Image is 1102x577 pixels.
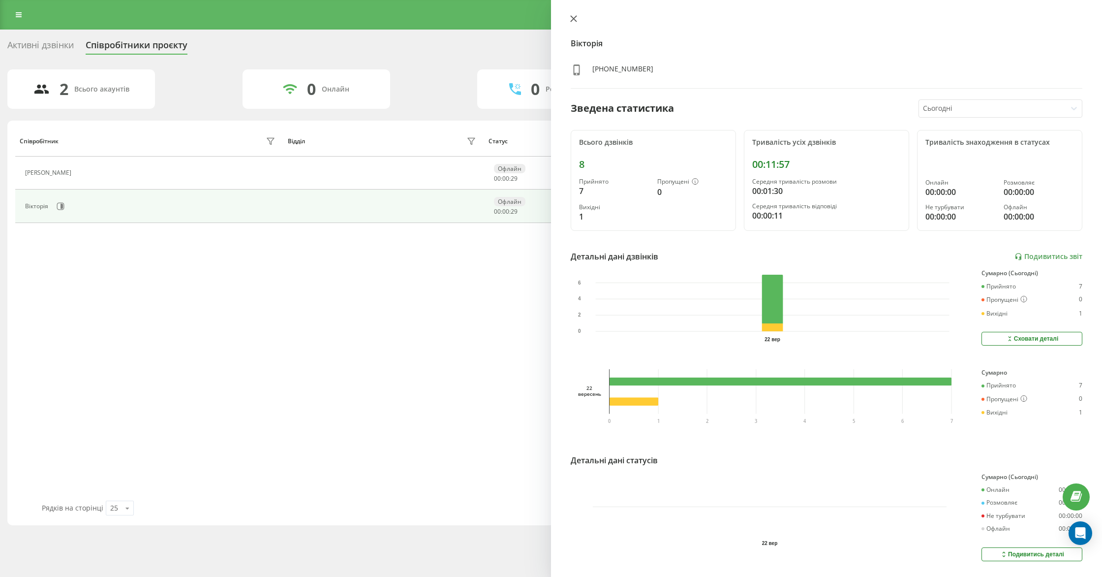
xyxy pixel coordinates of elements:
div: Офлайн [494,197,525,206]
span: Рядків на сторінці [42,503,103,513]
div: 00:00:11 [752,210,901,222]
a: Подивитись звіт [1014,253,1082,261]
div: Середня тривалість розмови [752,178,901,185]
div: Розмовляють [546,85,593,94]
div: Онлайн [322,85,349,94]
div: 2 [60,80,68,98]
div: [PHONE_NUMBER] [592,64,653,78]
h4: Вікторія [571,37,1082,49]
div: 8 [579,159,728,170]
div: Детальні дані дзвінків [571,251,658,262]
div: Пропущені [981,395,1027,403]
span: 00 [494,174,501,183]
div: 25 [110,503,118,513]
text: 0 [578,329,581,334]
div: 00:00:00 [1059,486,1082,493]
div: Співробітники проєкту [86,40,187,55]
span: 29 [511,174,518,183]
div: 00:00:00 [1004,186,1074,198]
text: 0 [608,418,611,424]
div: Зведена статистика [571,101,674,116]
div: 7 [579,185,649,197]
text: 4 [803,418,806,424]
div: вересень [578,391,600,397]
div: Онлайн [925,179,996,186]
div: 0 [1079,296,1082,304]
div: Всього акаунтів [74,85,129,94]
div: 1 [1079,409,1082,416]
div: 7 [1079,283,1082,290]
text: 5 [853,418,855,424]
div: Розмовляє [1004,179,1074,186]
div: Тривалість усіх дзвінків [752,138,901,147]
text: 2 [706,418,708,424]
div: Вікторія [25,203,51,210]
div: Офлайн [1004,204,1074,211]
div: Вихідні [981,409,1008,416]
text: 22 вер [762,541,778,546]
div: Онлайн [981,486,1010,493]
div: 00:01:30 [752,185,901,197]
text: 6 [901,418,904,424]
div: Подивитись деталі [1000,550,1064,558]
div: Прийнято [579,178,649,185]
div: 0 [1079,395,1082,403]
div: Не турбувати [981,513,1025,519]
div: 22 [578,385,600,391]
button: Сховати деталі [981,332,1082,346]
div: Сумарно [981,369,1082,376]
div: Open Intercom Messenger [1069,521,1092,545]
div: 00:00:00 [1059,525,1082,532]
div: 1 [1079,310,1082,317]
div: 00:00:00 [925,211,996,223]
div: Статус [489,138,508,145]
div: 0 [657,186,728,198]
div: Вихідні [579,204,649,211]
div: Тривалість знаходження в статусах [925,138,1074,147]
div: Пропущені [981,296,1027,304]
div: 1 [579,211,649,223]
text: 1 [657,418,660,424]
div: Середня тривалість відповіді [752,203,901,210]
text: 7 [950,418,953,424]
div: Прийнято [981,382,1016,389]
div: 00:11:57 [752,159,901,170]
div: Активні дзвінки [7,40,74,55]
div: Розмовляє [981,499,1017,506]
span: 29 [511,207,518,216]
text: 22 вер [765,337,780,342]
div: 00:00:00 [1059,499,1082,506]
div: Пропущені [657,178,728,186]
div: Вихідні [981,310,1008,317]
div: Співробітник [20,138,59,145]
text: 6 [578,280,581,286]
div: Не турбувати [925,204,996,211]
div: Детальні дані статусів [571,454,658,466]
div: 00:00:00 [1059,513,1082,519]
div: 7 [1079,382,1082,389]
div: Відділ [288,138,305,145]
div: Сумарно (Сьогодні) [981,474,1082,481]
div: Офлайн [981,525,1010,532]
div: Всього дзвінків [579,138,728,147]
div: : : [494,208,518,215]
span: 00 [502,174,509,183]
div: Прийнято [981,283,1016,290]
div: Офлайн [494,164,525,173]
span: 00 [494,207,501,216]
button: Подивитись деталі [981,547,1082,561]
div: : : [494,175,518,182]
div: Сховати деталі [1006,335,1059,343]
span: 00 [502,207,509,216]
text: 2 [578,313,581,318]
div: 00:00:00 [925,186,996,198]
div: 00:00:00 [1004,211,1074,223]
text: 4 [578,296,581,302]
div: 0 [531,80,540,98]
div: Сумарно (Сьогодні) [981,270,1082,277]
div: 0 [307,80,316,98]
div: [PERSON_NAME] [25,169,74,176]
text: 3 [755,418,758,424]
